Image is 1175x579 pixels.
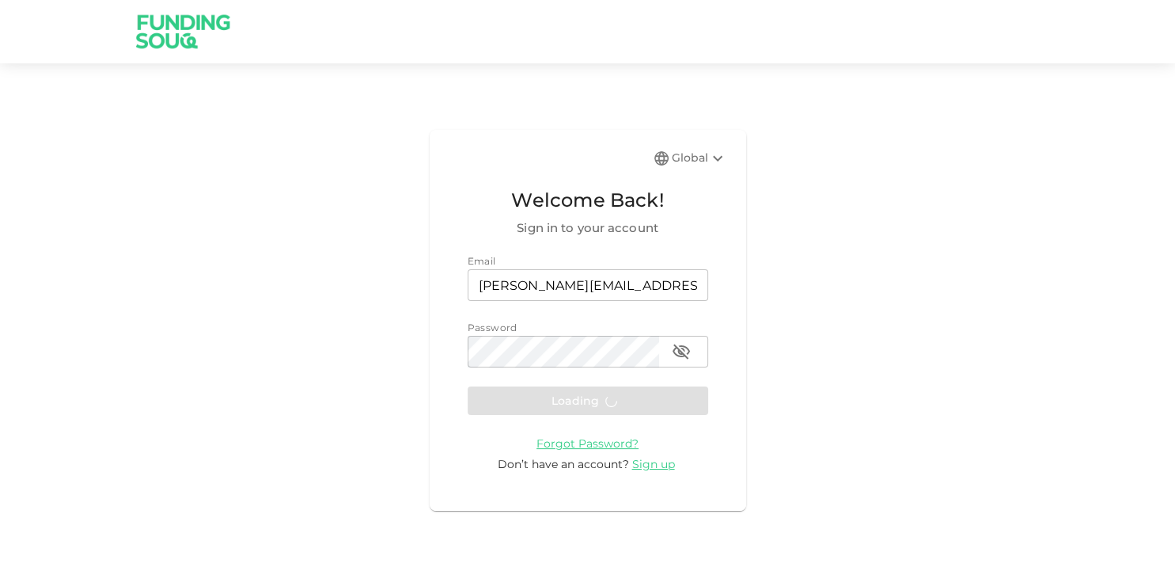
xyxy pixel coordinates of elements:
[468,336,659,368] input: password
[468,269,708,301] input: email
[632,457,675,471] span: Sign up
[536,436,639,451] span: Forgot Password?
[498,457,629,471] span: Don’t have an account?
[672,149,727,168] div: Global
[468,322,517,333] span: Password
[536,436,639,451] a: Forgot Password?
[468,255,496,267] span: Email
[468,185,708,215] span: Welcome Back!
[468,219,708,238] span: Sign in to your account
